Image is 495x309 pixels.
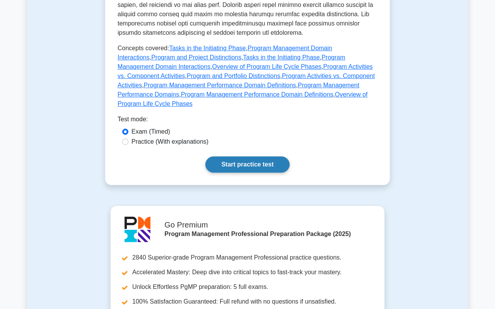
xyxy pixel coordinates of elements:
[151,54,241,61] a: Program and Project Distinctions
[181,91,333,98] a: Program Management Performance Domain Definitions
[187,73,280,79] a: Program and Portfolio Distinctions
[169,45,246,51] a: Tasks in the Initiating Phase
[212,63,322,70] a: Overview of Program Life Cycle Phases
[144,82,296,88] a: Program Management Performance Domain Definitions
[118,44,377,109] p: Concepts covered: , , , , , , , , , , , ,
[243,54,320,61] a: Tasks in the Initiating Phase
[131,127,170,136] label: Exam (Timed)
[118,91,368,107] a: Overview of Program Life Cycle Phases
[131,137,208,146] label: Practice (With explanations)
[118,115,377,127] div: Test mode:
[205,156,289,173] a: Start practice test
